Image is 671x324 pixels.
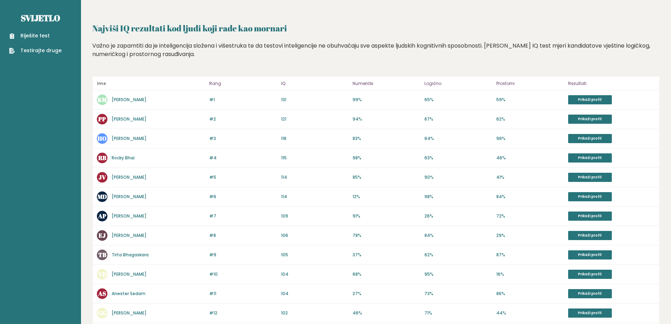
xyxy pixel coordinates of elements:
[424,135,434,141] font: 64%
[99,231,106,239] text: EJ
[353,116,362,122] font: 94%
[112,291,145,297] a: Anester Sedam
[281,80,285,86] font: IQ
[281,232,288,238] font: 106
[424,252,433,258] font: 62%
[209,155,217,161] font: #4
[578,116,602,122] font: Prikaži profil
[496,310,506,316] font: 44%
[112,213,147,219] a: [PERSON_NAME]
[353,252,361,258] font: 37%
[568,308,612,318] a: Prikaži profil
[209,97,215,103] font: #1
[578,271,602,277] font: Prikaži profil
[568,80,586,86] font: Rezultati
[496,155,506,161] font: 46%
[353,194,360,200] font: 12%
[112,116,147,122] a: [PERSON_NAME]
[92,23,287,34] font: Najviši IQ rezultati kod ljudi koji rade kao mornari
[496,116,505,122] font: 62%
[98,289,106,298] text: AS
[578,194,602,199] font: Prikaži profil
[209,291,216,297] font: #11
[98,212,106,220] text: AP
[424,194,433,200] font: 98%
[112,97,147,103] a: [PERSON_NAME]
[353,232,361,238] font: 78%
[568,250,612,259] a: Prikaži profil
[568,231,612,240] a: Prikaži profil
[98,154,106,162] text: RB
[21,12,60,24] a: Svijetlo
[112,174,147,180] font: [PERSON_NAME]
[20,32,50,39] font: Riješite test
[92,42,650,58] font: Važno je zapamtiti da je inteligencija složena i višestruka te da testovi inteligencije ne obuhva...
[281,155,287,161] font: 115
[353,291,361,297] font: 27%
[568,153,612,163] a: Prikaži profil
[496,135,505,141] font: 96%
[424,155,433,161] font: 63%
[281,271,288,277] font: 104
[98,96,107,104] text: KM
[281,174,287,180] font: 114
[281,252,288,258] font: 105
[578,97,602,102] font: Prikaži profil
[209,232,216,238] font: #8
[424,174,434,180] font: 90%
[209,213,216,219] font: #7
[568,192,612,201] a: Prikaži profil
[424,116,433,122] font: 87%
[209,310,217,316] font: #12
[99,173,106,181] text: JV
[353,271,361,277] font: 68%
[568,115,612,124] a: Prikaži profil
[98,309,106,317] text: GG
[9,47,62,54] a: Testirajte druge
[281,291,288,297] font: 104
[112,271,147,277] font: [PERSON_NAME]
[578,136,602,141] font: Prikaži profil
[496,97,505,103] font: 59%
[112,194,147,200] a: [PERSON_NAME]
[209,194,216,200] font: #6
[112,155,135,161] a: Rocky Bhai
[568,289,612,298] a: Prikaži profil
[353,213,360,219] font: 91%
[424,213,433,219] font: 26%
[578,155,602,160] font: Prikaži profil
[209,135,216,141] font: #3
[424,291,433,297] font: 73%
[353,174,361,180] font: 85%
[578,291,602,296] font: Prikaži profil
[496,252,505,258] font: 87%
[209,174,216,180] font: #5
[9,32,62,39] a: Riješite test
[98,251,106,259] text: TB
[98,115,106,123] text: PP
[281,194,287,200] font: 114
[568,173,612,182] a: Prikaži profil
[424,80,441,86] font: Logično
[578,310,602,316] font: Prikaži profil
[112,135,147,141] a: [PERSON_NAME]
[424,232,434,238] font: 84%
[496,174,504,180] font: 41%
[112,232,147,238] a: [PERSON_NAME]
[496,194,505,200] font: 84%
[578,233,602,238] font: Prikaži profil
[209,271,218,277] font: #10
[578,175,602,180] font: Prikaži profil
[353,310,362,316] font: 46%
[281,310,288,316] font: 102
[353,80,373,86] font: Numerički
[281,97,286,103] font: 131
[496,80,515,86] font: Prostorni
